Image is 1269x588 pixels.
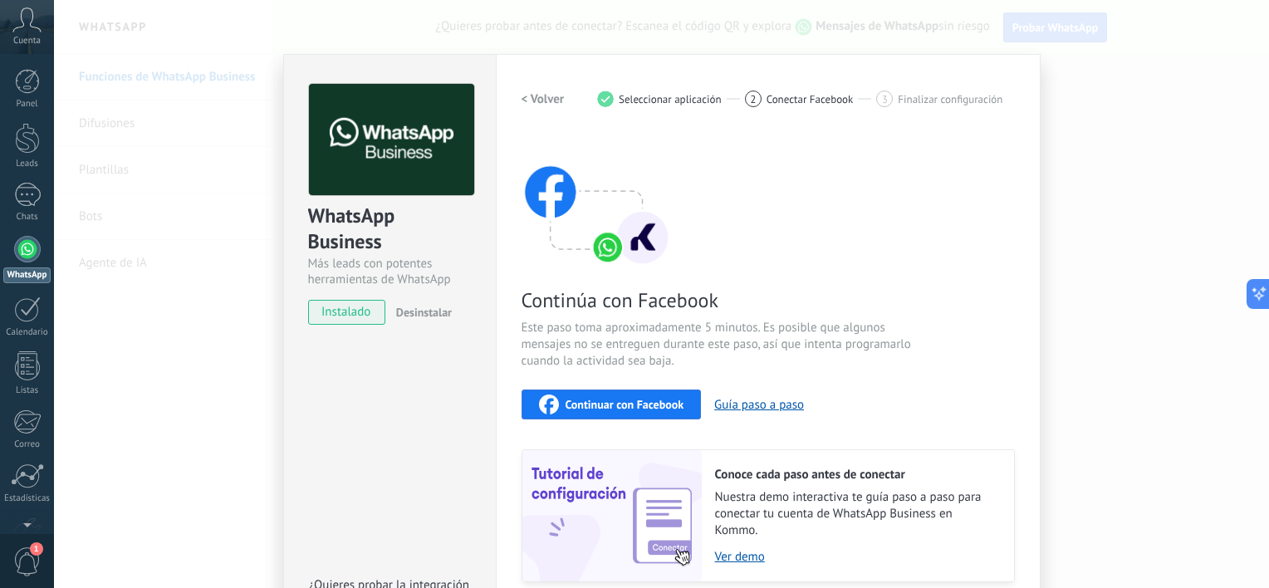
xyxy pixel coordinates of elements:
[3,385,51,396] div: Listas
[30,542,43,556] span: 1
[898,93,1002,105] span: Finalizar configuración
[13,36,41,47] span: Cuenta
[3,267,51,283] div: WhatsApp
[390,300,452,325] button: Desinstalar
[309,84,474,196] img: logo_main.png
[522,84,565,114] button: < Volver
[522,320,917,370] span: Este paso toma aproximadamente 5 minutos. Es posible que algunos mensajes no se entreguen durante...
[715,489,997,539] span: Nuestra demo interactiva te guía paso a paso para conectar tu cuenta de WhatsApp Business en Kommo.
[396,305,452,320] span: Desinstalar
[3,99,51,110] div: Panel
[714,397,804,413] button: Guía paso a paso
[522,134,671,267] img: connect with facebook
[3,159,51,169] div: Leads
[3,327,51,338] div: Calendario
[3,439,51,450] div: Correo
[522,287,917,313] span: Continúa con Facebook
[566,399,684,410] span: Continuar con Facebook
[715,467,997,483] h2: Conoce cada paso antes de conectar
[619,93,722,105] span: Seleccionar aplicación
[882,92,888,106] span: 3
[308,203,472,256] div: WhatsApp Business
[3,212,51,223] div: Chats
[308,256,472,287] div: Más leads con potentes herramientas de WhatsApp
[522,91,565,107] h2: < Volver
[522,390,702,419] button: Continuar con Facebook
[3,493,51,504] div: Estadísticas
[309,300,385,325] span: instalado
[715,549,997,565] a: Ver demo
[750,92,756,106] span: 2
[767,93,854,105] span: Conectar Facebook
